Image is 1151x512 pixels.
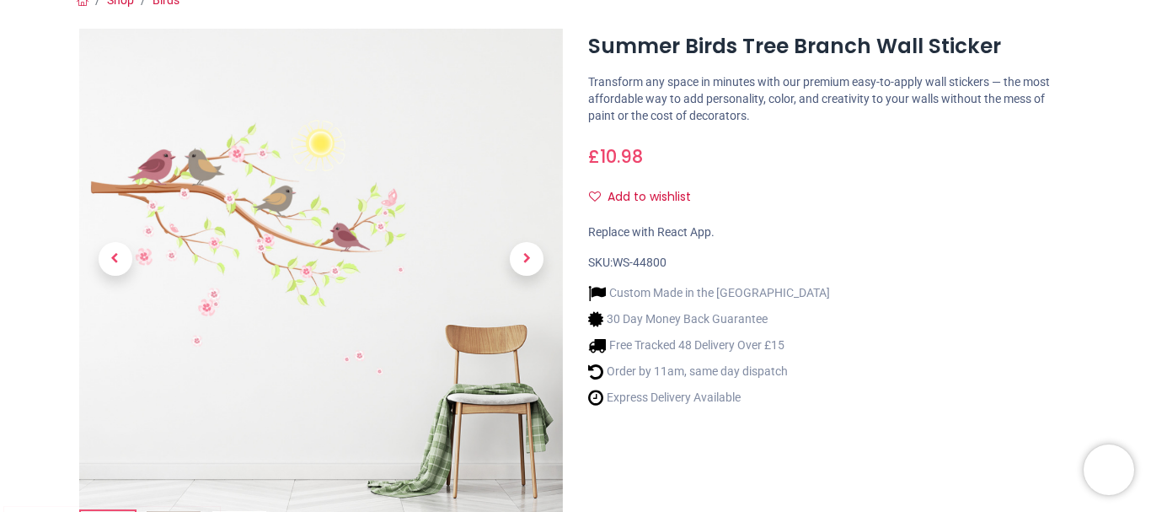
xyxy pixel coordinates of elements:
span: WS-44800 [613,256,667,269]
li: Express Delivery Available [588,389,830,407]
i: Add to wishlist [589,191,601,202]
li: Custom Made in the [GEOGRAPHIC_DATA] [588,284,830,302]
li: 30 Day Money Back Guarantee [588,310,830,328]
h1: Summer Birds Tree Branch Wall Sticker [588,32,1073,61]
span: Next [510,242,543,276]
div: Replace with React App. [588,224,1073,241]
p: Transform any space in minutes with our premium easy-to-apply wall stickers — the most affordable... [588,74,1073,124]
iframe: Brevo live chat [1084,445,1134,495]
span: £ [588,144,643,169]
span: 10.98 [600,144,643,169]
li: Free Tracked 48 Delivery Over £15 [588,337,830,354]
div: SKU: [588,255,1073,272]
span: Previous [99,242,132,276]
button: Add to wishlistAdd to wishlist [588,183,705,212]
li: Order by 11am, same day dispatch [588,363,830,380]
a: Previous [79,98,152,420]
a: Next [490,98,563,420]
